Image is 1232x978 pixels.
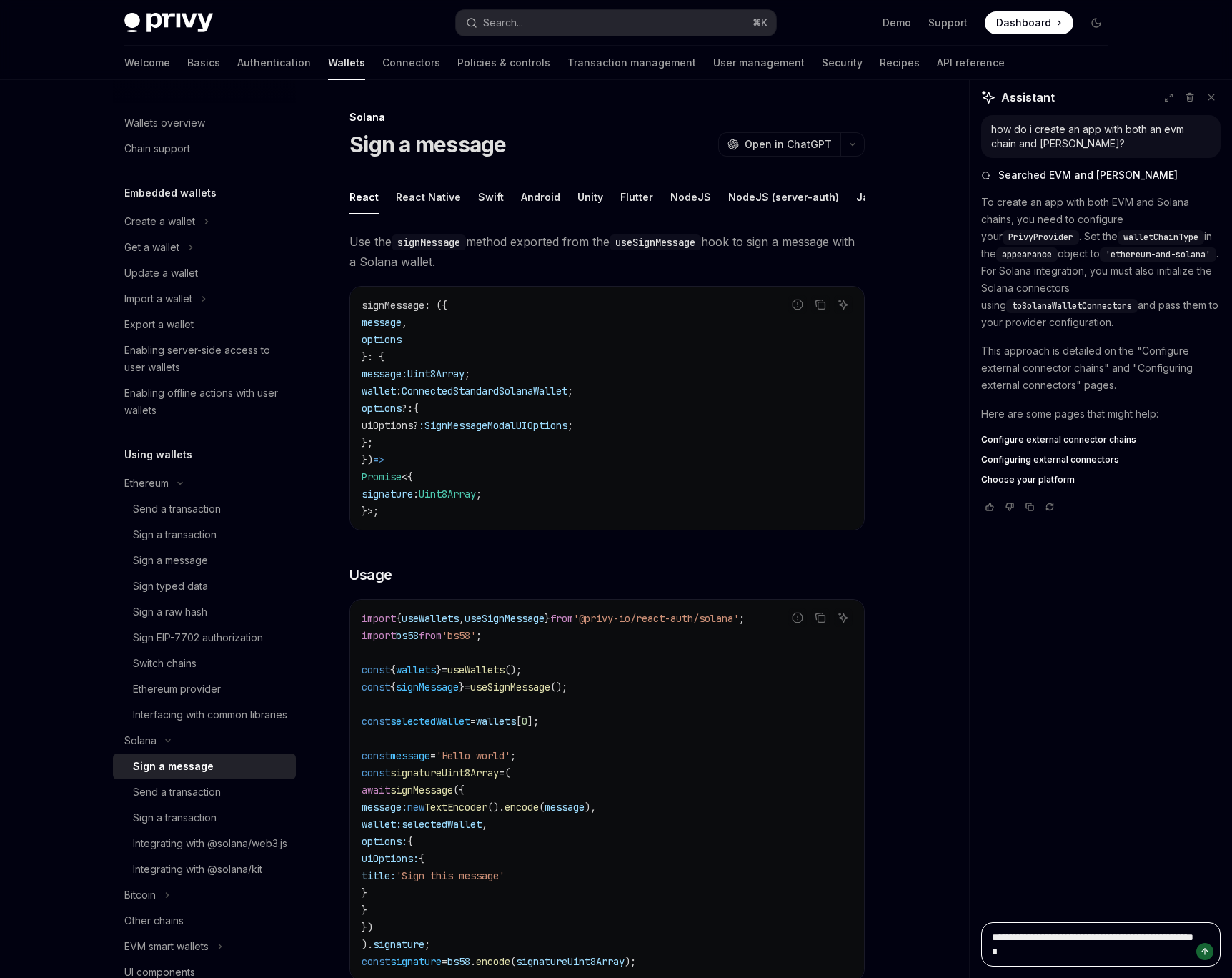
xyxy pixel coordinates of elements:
span: }; [362,436,373,449]
div: Export a wallet [124,316,194,333]
a: Demo [883,16,911,30]
a: User management [713,46,805,80]
span: { [396,612,402,625]
button: Send message [1196,943,1213,960]
span: : [419,419,424,432]
button: Unity [577,180,603,214]
button: Toggle Solana section [113,728,296,754]
a: Configuring external connectors [981,454,1221,465]
span: = [430,749,436,762]
button: Swift [478,180,504,214]
span: [ [516,715,522,728]
span: '@privy-io/react-auth/solana' [573,612,739,625]
span: ( [539,801,545,814]
div: Ethereum provider [133,681,221,698]
span: : ({ [424,299,447,312]
button: React Native [396,180,461,214]
span: 'Sign this message' [396,869,505,882]
button: Ask AI [834,295,853,314]
span: wallets [396,663,436,676]
span: = [470,715,476,728]
span: bs58 [396,629,419,642]
span: encode [505,801,539,814]
div: Sign a transaction [133,526,217,543]
a: Export a wallet [113,312,296,337]
button: Copy the contents from the code block [811,608,830,627]
a: Update a wallet [113,260,296,286]
span: : [396,385,402,397]
div: Send a transaction [133,784,221,801]
a: Other chains [113,908,296,934]
span: , [482,818,487,831]
span: options: [362,835,407,848]
span: wallets [476,715,516,728]
span: ; [567,385,573,397]
span: ; [476,488,482,500]
button: Report incorrect code [788,608,807,627]
span: const [362,715,390,728]
a: Security [822,46,863,80]
a: Sign a transaction [113,805,296,831]
a: Integrating with @solana/kit [113,856,296,882]
span: signMessage [362,299,424,312]
span: , [459,612,465,625]
span: from [550,612,573,625]
span: signatureUint8Array [390,766,499,779]
span: new [407,801,424,814]
a: Sign a raw hash [113,599,296,625]
span: } [362,886,367,899]
div: Sign typed data [133,578,208,595]
span: <{ [402,470,413,483]
span: = [465,681,470,693]
span: 'Hello world' [436,749,510,762]
div: Update a wallet [124,265,198,282]
span: { [413,402,419,415]
button: Toggle Import a wallet section [113,286,296,312]
span: Searched EVM and [PERSON_NAME] [998,168,1178,182]
div: Solana [124,732,157,749]
button: Searched EVM and [PERSON_NAME] [981,168,1221,182]
div: EVM smart wallets [124,938,209,955]
span: 'bs58' [442,629,476,642]
span: : [413,488,419,500]
a: Authentication [237,46,311,80]
a: Send a transaction [113,779,296,805]
div: Bitcoin [124,886,156,904]
div: Search... [483,14,523,31]
span: (). [487,801,505,814]
span: title: [362,869,396,882]
span: } [362,904,367,917]
button: Open in ChatGPT [718,132,840,157]
span: ( [505,766,510,779]
span: from [419,629,442,642]
button: Vote that response was not good [1001,500,1018,514]
span: ]; [527,715,539,728]
span: Uint8Array [407,367,465,380]
button: Toggle Ethereum section [113,470,296,496]
a: Wallets [328,46,365,80]
div: Sign a message [133,758,214,775]
div: Ethereum [124,475,169,492]
a: Transaction management [567,46,696,80]
span: PrivyProvider [1008,232,1073,243]
span: useWallets [447,663,505,676]
a: Welcome [124,46,170,80]
span: => [373,453,384,466]
button: Toggle Bitcoin section [113,882,296,908]
a: Configure external connector chains [981,434,1221,445]
span: { [390,681,396,693]
button: Open search [456,10,776,36]
button: Toggle dark mode [1085,11,1108,34]
a: Switch chains [113,651,296,676]
p: Here are some pages that might help: [981,405,1221,423]
span: selectedWallet [390,715,470,728]
span: toSolanaWalletConnectors [1012,300,1132,312]
code: useSignMessage [610,234,701,250]
button: NodeJS [670,180,711,214]
span: walletChainType [1123,232,1198,243]
a: Recipes [880,46,920,80]
span: Configure external connector chains [981,434,1136,445]
div: Sign a transaction [133,809,217,826]
span: Choose your platform [981,474,1075,485]
a: Enabling server-side access to user wallets [113,337,296,380]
